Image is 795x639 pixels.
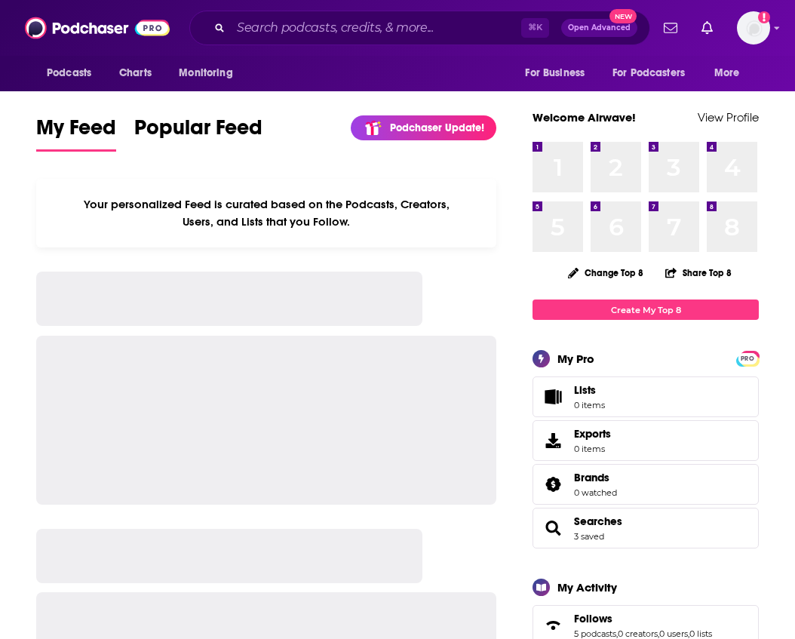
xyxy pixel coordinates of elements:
a: 0 watched [574,487,617,498]
a: Show notifications dropdown [695,15,719,41]
span: Brands [533,464,759,505]
div: Search podcasts, credits, & more... [189,11,650,45]
svg: Add a profile image [758,11,770,23]
span: For Business [525,63,585,84]
a: View Profile [698,110,759,124]
span: Follows [574,612,612,625]
a: Follows [538,615,568,636]
span: Monitoring [179,63,232,84]
span: , [688,628,689,639]
img: User Profile [737,11,770,45]
a: 0 lists [689,628,712,639]
button: open menu [704,59,759,88]
span: , [658,628,659,639]
a: Searches [538,518,568,539]
a: Show notifications dropdown [658,15,683,41]
span: ⌘ K [521,18,549,38]
input: Search podcasts, credits, & more... [231,16,521,40]
span: PRO [738,353,757,364]
a: 5 podcasts [574,628,616,639]
span: Charts [119,63,152,84]
span: Brands [574,471,609,484]
button: Change Top 8 [559,263,652,282]
a: 0 creators [618,628,658,639]
span: 0 items [574,444,611,454]
span: , [616,628,618,639]
span: Searches [533,508,759,548]
div: My Pro [557,352,594,366]
a: Welcome Airwave! [533,110,636,124]
span: Exports [574,427,611,441]
button: open menu [36,59,111,88]
a: Create My Top 8 [533,300,759,320]
a: PRO [738,352,757,364]
a: Exports [533,420,759,461]
img: Podchaser - Follow, Share and Rate Podcasts [25,14,170,42]
a: 3 saved [574,531,604,542]
span: More [714,63,740,84]
span: For Podcasters [612,63,685,84]
a: Lists [533,376,759,417]
span: Lists [574,383,596,397]
button: Share Top 8 [665,258,732,287]
span: Lists [538,386,568,407]
button: open menu [168,59,252,88]
a: My Feed [36,115,116,152]
p: Podchaser Update! [390,121,484,134]
a: Brands [538,474,568,495]
span: New [609,9,637,23]
span: My Feed [36,115,116,149]
a: 0 users [659,628,688,639]
span: Lists [574,383,605,397]
span: Podcasts [47,63,91,84]
button: open menu [514,59,603,88]
span: Popular Feed [134,115,262,149]
div: Your personalized Feed is curated based on the Podcasts, Creators, Users, and Lists that you Follow. [36,179,496,247]
a: Searches [574,515,622,528]
span: Exports [538,430,568,451]
a: Charts [109,59,161,88]
button: open menu [603,59,707,88]
button: Open AdvancedNew [561,19,637,37]
a: Popular Feed [134,115,262,152]
a: Follows [574,612,712,625]
a: Brands [574,471,617,484]
span: Logged in as AirwaveMedia [737,11,770,45]
button: Show profile menu [737,11,770,45]
span: Open Advanced [568,24,631,32]
div: My Activity [557,580,617,594]
span: 0 items [574,400,605,410]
